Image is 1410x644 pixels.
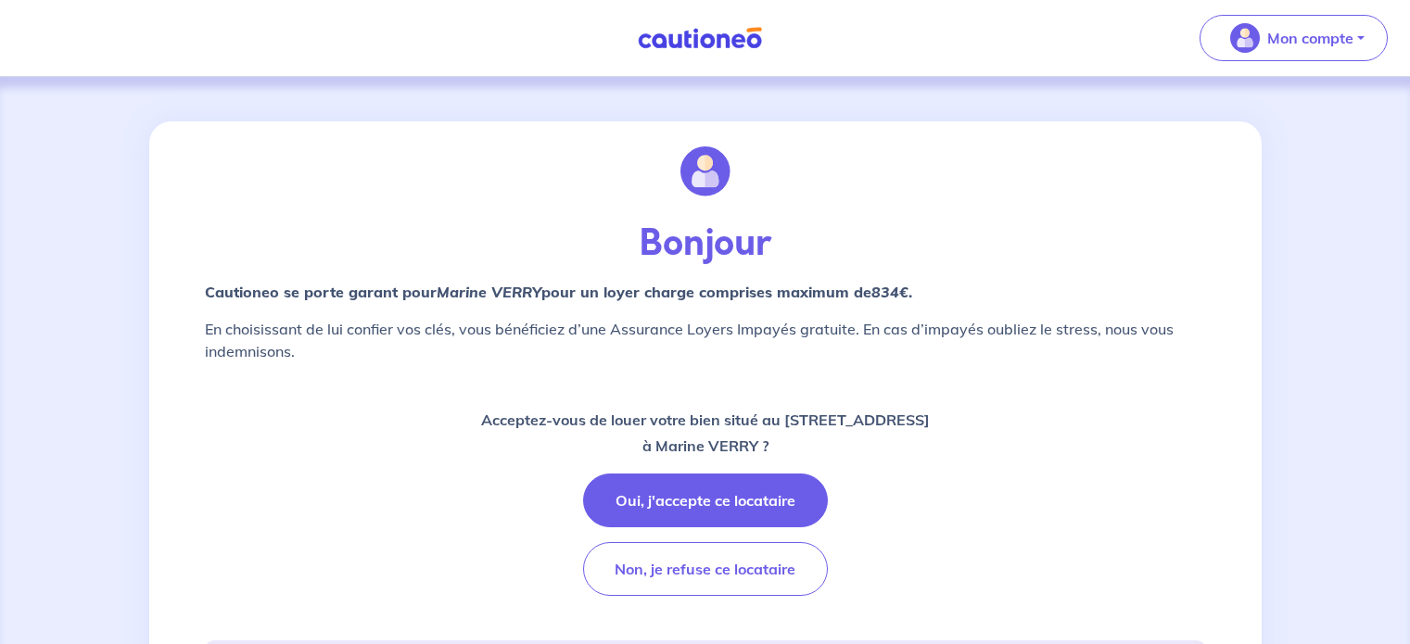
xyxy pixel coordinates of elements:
[1267,27,1353,49] p: Mon compte
[481,407,930,459] p: Acceptez-vous de louer votre bien situé au [STREET_ADDRESS] à Marine VERRY ?
[871,283,908,301] em: 834€
[1200,15,1388,61] button: illu_account_valid_menu.svgMon compte
[205,283,912,301] strong: Cautioneo se porte garant pour pour un loyer charge comprises maximum de .
[583,542,828,596] button: Non, je refuse ce locataire
[205,318,1206,362] p: En choisissant de lui confier vos clés, vous bénéficiez d’une Assurance Loyers Impayés gratuite. ...
[630,27,769,50] img: Cautioneo
[437,283,541,301] em: Marine VERRY
[1230,23,1260,53] img: illu_account_valid_menu.svg
[205,221,1206,266] p: Bonjour
[680,146,730,196] img: illu_account.svg
[583,474,828,527] button: Oui, j'accepte ce locataire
